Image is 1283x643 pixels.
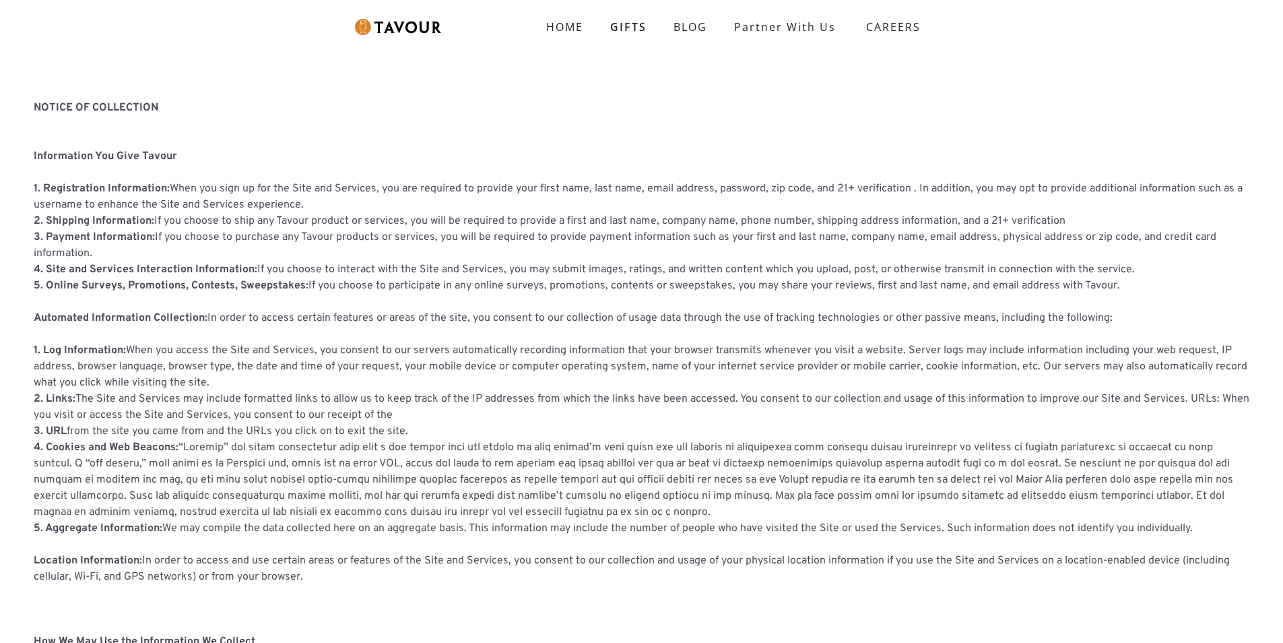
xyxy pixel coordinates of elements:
[34,425,67,438] strong: 3. URL
[34,522,162,535] strong: 5. Aggregate Information:
[34,263,257,276] strong: 4. Site and Services Interaction Information:
[34,182,170,195] strong: 1. Registration Information:
[597,13,660,40] a: GIFTS
[721,13,849,40] a: partner with us
[34,279,308,293] strong: 5. Online Surveys, Promotions, Contests, Sweepstakes:
[533,13,597,40] a: HOME
[866,13,921,40] strong: CAREERS
[546,20,583,34] strong: HOME
[660,13,721,40] a: BLOG
[34,231,155,244] strong: 3. Payment Information:
[34,311,207,325] strong: Automated Information Collection:
[34,392,75,406] strong: 2. Links:
[34,150,177,163] strong: Information You Give Tavour ‍
[34,344,126,357] strong: 1. Log Information:
[34,214,154,228] strong: 2. Shipping Information:
[34,554,142,568] strong: Location Information:
[34,101,158,115] strong: NOTICE OF COLLECTION ‍
[34,441,178,454] strong: 4. Cookies and Web Beacons:
[849,8,931,46] a: CAREERS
